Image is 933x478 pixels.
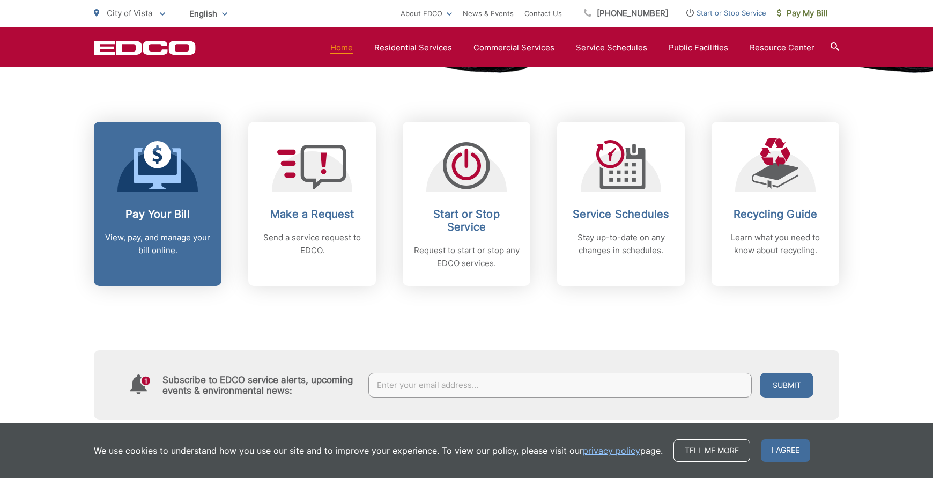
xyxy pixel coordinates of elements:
a: Service Schedules [576,41,647,54]
a: Tell me more [673,439,750,462]
a: EDCD logo. Return to the homepage. [94,40,196,55]
p: We use cookies to understand how you use our site and to improve your experience. To view our pol... [94,444,663,457]
a: About EDCO [401,7,452,20]
h2: Pay Your Bill [105,208,211,220]
p: View, pay, and manage your bill online. [105,231,211,257]
p: Send a service request to EDCO. [259,231,365,257]
h2: Start or Stop Service [413,208,520,233]
p: Request to start or stop any EDCO services. [413,244,520,270]
button: Submit [760,373,813,398]
span: Pay My Bill [777,7,828,20]
a: Contact Us [524,7,562,20]
a: privacy policy [583,444,640,457]
a: Public Facilities [669,41,728,54]
a: Pay Your Bill View, pay, and manage your bill online. [94,122,221,286]
h2: Service Schedules [568,208,674,220]
a: Residential Services [374,41,452,54]
a: Recycling Guide Learn what you need to know about recycling. [712,122,839,286]
span: English [181,4,235,23]
h2: Recycling Guide [722,208,828,220]
a: Home [330,41,353,54]
a: News & Events [463,7,514,20]
a: Service Schedules Stay up-to-date on any changes in schedules. [557,122,685,286]
a: Resource Center [750,41,814,54]
span: I agree [761,439,810,462]
span: City of Vista [107,8,152,18]
a: Make a Request Send a service request to EDCO. [248,122,376,286]
input: Enter your email address... [368,373,752,398]
p: Stay up-to-date on any changes in schedules. [568,231,674,257]
h2: Make a Request [259,208,365,220]
h4: Subscribe to EDCO service alerts, upcoming events & environmental news: [162,374,358,396]
a: Commercial Services [473,41,554,54]
p: Learn what you need to know about recycling. [722,231,828,257]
